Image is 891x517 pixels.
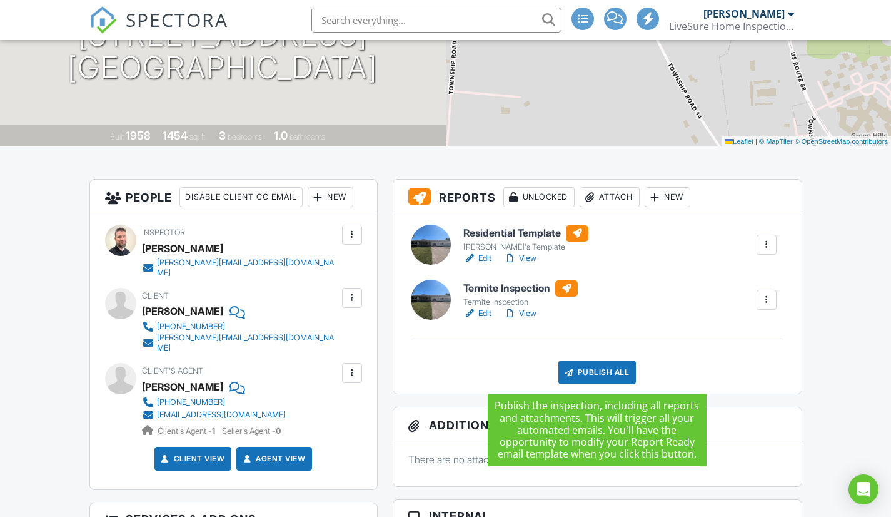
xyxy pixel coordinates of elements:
div: Termite Inspection [463,297,578,307]
h6: Termite Inspection [463,280,578,297]
div: 3 [219,129,226,142]
img: The Best Home Inspection Software - Spectora [89,6,117,34]
h3: People [90,180,377,215]
span: bedrooms [228,132,262,141]
span: sq. ft. [189,132,207,141]
div: [PHONE_NUMBER] [157,397,225,407]
div: [PERSON_NAME][EMAIL_ADDRESS][DOMAIN_NAME] [157,333,339,353]
a: [PHONE_NUMBER] [142,320,339,333]
div: [PERSON_NAME] [142,302,223,320]
a: SPECTORA [89,17,228,43]
div: [EMAIL_ADDRESS][DOMAIN_NAME] [157,410,286,420]
a: [PERSON_NAME][EMAIL_ADDRESS][DOMAIN_NAME] [142,333,339,353]
a: Termite Inspection Termite Inspection [463,280,578,308]
input: Search everything... [311,8,561,33]
span: Client [142,291,169,300]
strong: 1 [212,426,215,436]
div: 1958 [126,129,151,142]
div: Disable Client CC Email [179,187,303,207]
a: Edit [463,307,491,320]
a: Client View [159,453,225,465]
a: View [504,252,536,265]
a: [PHONE_NUMBER] [142,396,286,409]
div: New [645,187,690,207]
h3: Additional Documents [393,407,802,443]
div: [PERSON_NAME] [703,8,785,20]
div: Publish All [558,361,637,384]
span: Built [110,132,124,141]
a: Residential Template [PERSON_NAME]'s Template [463,225,588,253]
div: [PERSON_NAME][EMAIL_ADDRESS][DOMAIN_NAME] [157,258,339,278]
div: [PERSON_NAME] [142,239,223,258]
span: Inspector [142,228,185,237]
div: [PERSON_NAME]'s Template [463,242,588,252]
a: Edit [463,252,491,265]
div: Open Intercom Messenger [848,474,878,504]
a: [PERSON_NAME][EMAIL_ADDRESS][DOMAIN_NAME] [142,258,339,278]
h3: Reports [393,180,802,215]
a: Leaflet [725,138,753,145]
div: Attach [580,187,640,207]
div: New [594,415,640,435]
a: [PERSON_NAME] [142,377,223,396]
a: View [504,307,536,320]
a: [EMAIL_ADDRESS][DOMAIN_NAME] [142,409,286,421]
div: Unlocked [503,187,575,207]
div: LiveSure Home Inspections [669,20,794,33]
span: SPECTORA [126,6,228,33]
span: Seller's Agent - [222,426,281,436]
h6: Residential Template [463,225,588,242]
div: New [308,187,353,207]
p: There are no attachments to this inspection. [408,453,787,466]
a: © MapTiler [759,138,793,145]
span: Client's Agent - [158,426,217,436]
span: bathrooms [289,132,325,141]
h1: [STREET_ADDRESS] [GEOGRAPHIC_DATA] [68,19,378,85]
a: © OpenStreetMap contributors [795,138,888,145]
a: Agent View [241,453,305,465]
div: 1.0 [274,129,288,142]
span: | [755,138,757,145]
div: [PHONE_NUMBER] [157,322,225,332]
span: Client's Agent [142,366,203,376]
strong: 0 [276,426,281,436]
div: 1454 [163,129,188,142]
